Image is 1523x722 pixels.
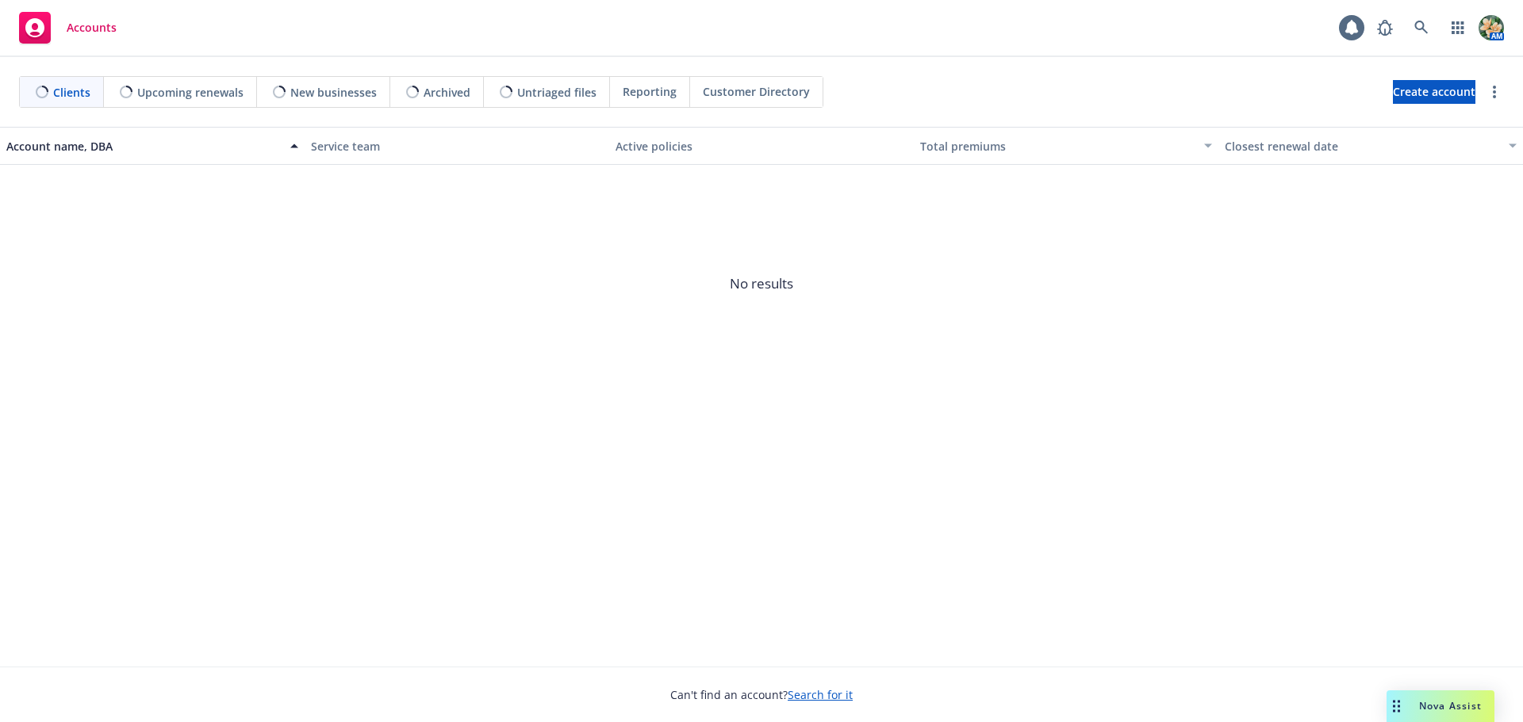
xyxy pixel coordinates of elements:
div: Drag to move [1387,690,1406,722]
a: Search for it [788,687,853,702]
button: Total premiums [914,127,1218,165]
a: more [1485,82,1504,101]
span: Upcoming renewals [137,84,244,101]
div: Active policies [616,138,907,155]
a: Switch app [1442,12,1474,44]
a: Search [1406,12,1437,44]
span: Untriaged files [517,84,597,101]
a: Create account [1393,80,1475,104]
span: Customer Directory [703,83,810,100]
span: Can't find an account? [670,686,853,703]
span: New businesses [290,84,377,101]
a: Report a Bug [1369,12,1401,44]
span: Nova Assist [1419,699,1482,712]
span: Archived [424,84,470,101]
span: Accounts [67,21,117,34]
a: Accounts [13,6,123,50]
div: Total premiums [920,138,1195,155]
span: Reporting [623,83,677,100]
div: Service team [311,138,603,155]
button: Active policies [609,127,914,165]
div: Account name, DBA [6,138,281,155]
button: Nova Assist [1387,690,1494,722]
button: Closest renewal date [1218,127,1523,165]
img: photo [1479,15,1504,40]
button: Service team [305,127,609,165]
span: Clients [53,84,90,101]
span: Create account [1393,77,1475,107]
div: Closest renewal date [1225,138,1499,155]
